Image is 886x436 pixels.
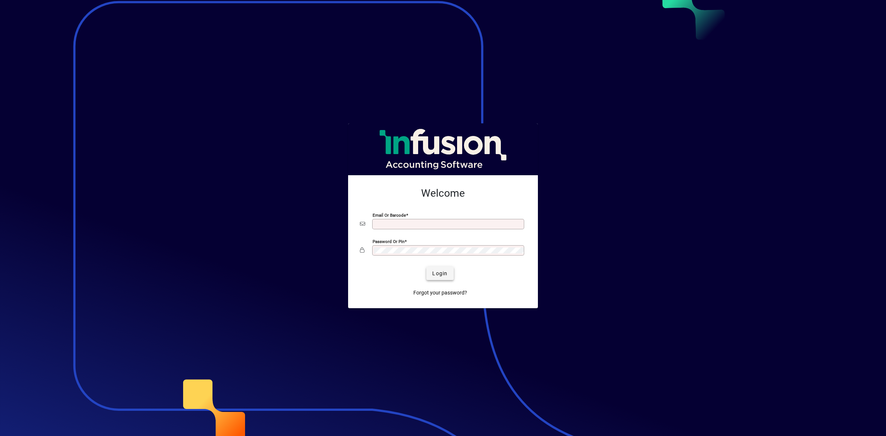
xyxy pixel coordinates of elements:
[432,270,447,277] span: Login
[373,239,404,244] mat-label: Password or Pin
[426,267,453,280] button: Login
[373,213,406,218] mat-label: Email or Barcode
[410,286,470,299] a: Forgot your password?
[360,187,526,200] h2: Welcome
[413,289,467,297] span: Forgot your password?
